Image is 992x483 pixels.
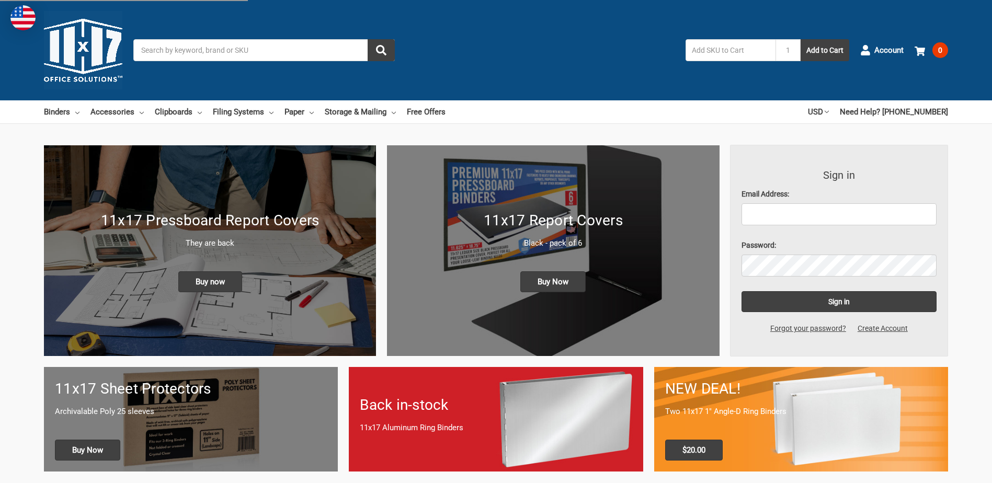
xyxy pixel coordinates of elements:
[55,406,327,418] p: Archivalable Poly 25 sleeves
[765,323,852,334] a: Forgot your password?
[44,145,376,356] a: New 11x17 Pressboard Binders 11x17 Pressboard Report Covers They are back Buy now
[874,44,904,56] span: Account
[801,39,849,61] button: Add to Cart
[55,378,327,400] h1: 11x17 Sheet Protectors
[852,323,914,334] a: Create Account
[44,100,79,123] a: Binders
[155,100,202,123] a: Clipboards
[665,378,937,400] h1: NEW DEAL!
[44,367,338,471] a: 11x17 sheet protectors 11x17 Sheet Protectors Archivalable Poly 25 sleeves Buy Now
[55,237,365,249] p: They are back
[44,11,122,89] img: 11x17.com
[10,5,36,30] img: duty and tax information for United States
[932,42,948,58] span: 0
[284,100,314,123] a: Paper
[686,39,776,61] input: Add SKU to Cart
[860,37,904,64] a: Account
[742,167,937,183] h3: Sign in
[387,145,719,356] img: 11x17 Report Covers
[360,394,632,416] h1: Back in-stock
[178,271,242,292] span: Buy now
[133,39,395,61] input: Search by keyword, brand or SKU
[742,291,937,312] input: Sign in
[398,210,708,232] h1: 11x17 Report Covers
[360,422,632,434] p: 11x17 Aluminum Ring Binders
[665,406,937,418] p: Two 11x17 1" Angle-D Ring Binders
[742,189,937,200] label: Email Address:
[387,145,719,356] a: 11x17 Report Covers 11x17 Report Covers Black - pack of 6 Buy Now
[44,145,376,356] img: New 11x17 Pressboard Binders
[325,100,396,123] a: Storage & Mailing
[915,37,948,64] a: 0
[407,100,446,123] a: Free Offers
[654,367,948,471] a: 11x17 Binder 2-pack only $20.00 NEW DEAL! Two 11x17 1" Angle-D Ring Binders $20.00
[213,100,273,123] a: Filing Systems
[55,440,120,461] span: Buy Now
[742,240,937,251] label: Password:
[665,440,723,461] span: $20.00
[398,237,708,249] p: Black - pack of 6
[349,367,643,471] a: Back in-stock 11x17 Aluminum Ring Binders
[840,100,948,123] a: Need Help? [PHONE_NUMBER]
[90,100,144,123] a: Accessories
[520,271,586,292] span: Buy Now
[55,210,365,232] h1: 11x17 Pressboard Report Covers
[808,100,829,123] a: USD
